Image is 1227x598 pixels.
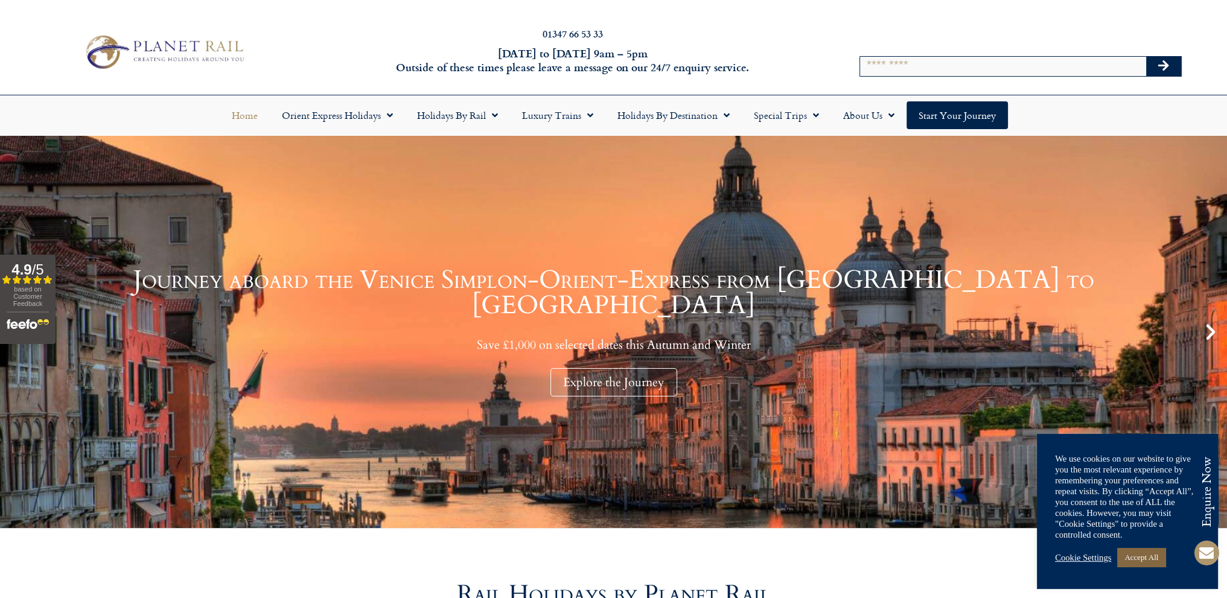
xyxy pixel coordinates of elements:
a: Accept All [1117,548,1165,567]
a: Special Trips [742,101,831,129]
a: Holidays by Rail [405,101,510,129]
a: Start your Journey [907,101,1008,129]
a: Luxury Trains [510,101,605,129]
button: Search [1146,57,1181,76]
div: Explore the Journey [550,368,677,396]
a: Orient Express Holidays [270,101,405,129]
h1: Journey aboard the Venice Simplon-Orient-Express from [GEOGRAPHIC_DATA] to [GEOGRAPHIC_DATA] [30,267,1197,318]
a: Holidays by Destination [605,101,742,129]
a: Cookie Settings [1055,552,1111,563]
a: Home [220,101,270,129]
a: About Us [831,101,907,129]
div: Next slide [1200,322,1221,342]
h6: [DATE] to [DATE] 9am – 5pm Outside of these times please leave a message on our 24/7 enquiry serv... [330,46,815,75]
p: Save £1,000 on selected dates this Autumn and Winter [30,337,1197,352]
a: 01347 66 53 33 [543,27,603,40]
img: Planet Rail Train Holidays Logo [79,31,248,72]
div: We use cookies on our website to give you the most relevant experience by remembering your prefer... [1055,453,1200,540]
nav: Menu [6,101,1221,129]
